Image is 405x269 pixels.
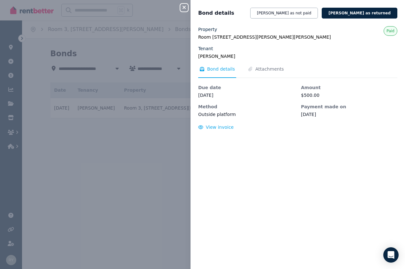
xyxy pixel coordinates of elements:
[198,66,397,78] nav: Tabs
[250,8,318,19] button: [PERSON_NAME] as not paid
[301,111,397,118] dd: [DATE]
[198,104,295,110] dt: Method
[383,247,399,263] div: Open Intercom Messenger
[301,84,397,91] dt: Amount
[301,92,397,98] dd: $500.00
[301,104,397,110] dt: Payment made on
[386,28,394,34] span: Paid
[198,34,397,40] legend: Room [STREET_ADDRESS][PERSON_NAME][PERSON_NAME]
[206,125,234,130] span: View invoice
[322,8,397,19] button: [PERSON_NAME] as returned
[198,9,234,17] span: Bond details
[198,45,213,52] label: Tenant
[198,124,234,130] button: View invoice
[198,53,397,59] legend: [PERSON_NAME]
[198,84,295,91] dt: Due date
[198,92,295,98] dd: [DATE]
[198,111,295,118] dd: Outside platform
[198,26,217,33] label: Property
[255,66,284,72] span: Attachments
[207,66,235,72] span: Bond details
